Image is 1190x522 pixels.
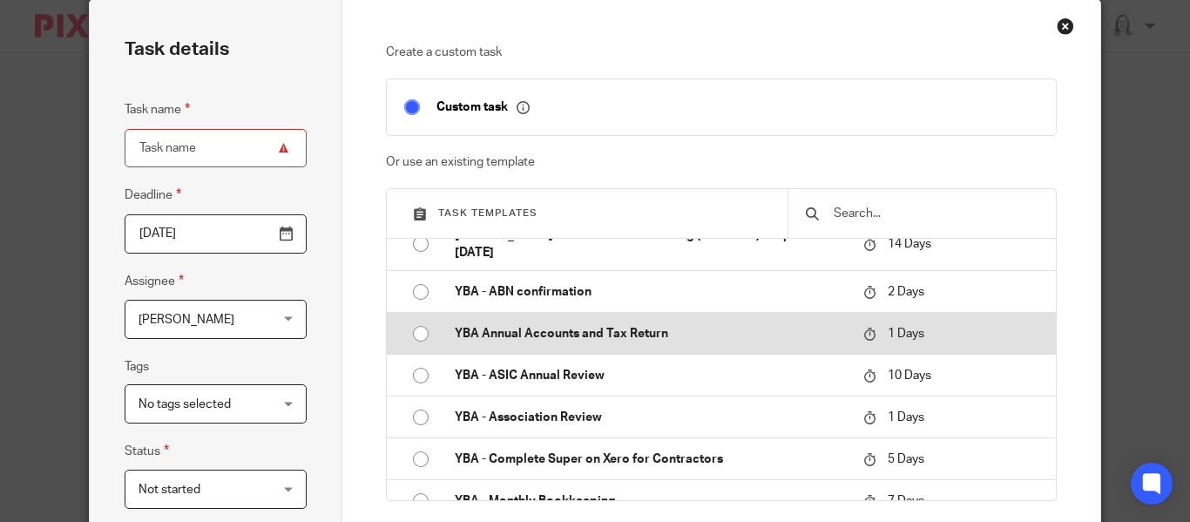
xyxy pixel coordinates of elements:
[125,129,307,168] input: Task name
[139,314,234,326] span: [PERSON_NAME]
[455,325,846,342] p: YBA Annual Accounts and Tax Return
[438,208,538,218] span: Task templates
[455,283,846,301] p: YBA - ABN confirmation
[455,409,846,426] p: YBA - Association Review
[888,238,931,250] span: 14 Days
[455,227,846,262] p: [PERSON_NAME] - New client onboarding (with team) - Imported [DATE]
[125,35,229,64] h2: Task details
[125,358,149,376] label: Tags
[888,328,924,340] span: 1 Days
[436,99,530,115] p: Custom task
[455,367,846,384] p: YBA - ASIC Annual Review
[386,44,1056,61] p: Create a custom task
[888,369,931,382] span: 10 Days
[125,271,184,291] label: Assignee
[125,185,181,205] label: Deadline
[125,99,190,119] label: Task name
[139,398,231,410] span: No tags selected
[888,411,924,424] span: 1 Days
[888,453,924,465] span: 5 Days
[455,492,846,510] p: YBA - Monthly Bookkeeping
[125,441,169,461] label: Status
[139,484,200,496] span: Not started
[125,214,307,254] input: Pick a date
[888,286,924,298] span: 2 Days
[1057,17,1074,35] div: Close this dialog window
[386,153,1056,171] p: Or use an existing template
[455,451,846,468] p: YBA - Complete Super on Xero for Contractors
[888,495,924,507] span: 7 Days
[832,204,1038,223] input: Search...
